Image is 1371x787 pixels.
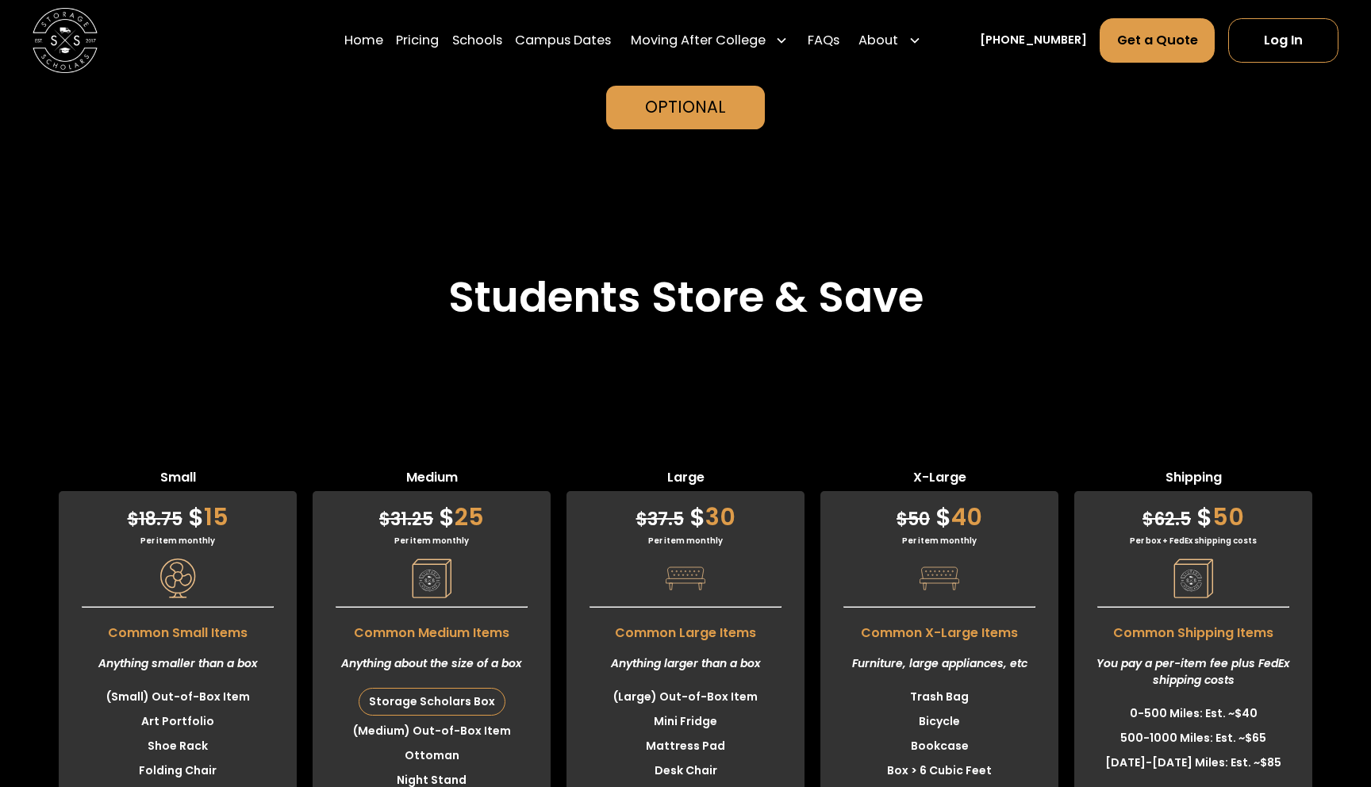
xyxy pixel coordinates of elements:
[1173,559,1213,598] img: Pricing Category Icon
[188,500,204,534] span: $
[1196,500,1212,534] span: $
[897,507,908,532] span: $
[820,643,1058,685] div: Furniture, large appliances, etc
[59,616,297,643] span: Common Small Items
[313,643,551,685] div: Anything about the size of a box
[379,507,433,532] span: 31.25
[359,689,505,715] div: Storage Scholars Box
[313,719,551,743] li: (Medium) Out-of-Box Item
[412,559,451,598] img: Pricing Category Icon
[1100,19,1215,63] a: Get a Quote
[1074,701,1312,726] li: 0-500 Miles: Est. ~$40
[59,734,297,758] li: Shoe Rack
[1074,726,1312,751] li: 500-1000 Miles: Est. ~$65
[1074,616,1312,643] span: Common Shipping Items
[636,507,684,532] span: 37.5
[1142,507,1191,532] span: 62.5
[631,31,766,51] div: Moving After College
[566,468,805,491] span: Large
[566,709,805,734] li: Mini Fridge
[313,491,551,535] div: 25
[897,507,930,532] span: 50
[1228,19,1338,63] a: Log In
[808,18,839,63] a: FAQs
[1074,491,1312,535] div: 50
[448,272,924,323] h2: Students Store & Save
[566,616,805,643] span: Common Large Items
[645,95,726,120] div: Optional
[566,535,805,547] div: Per item monthly
[128,507,139,532] span: $
[1074,751,1312,775] li: [DATE]-[DATE] Miles: Est. ~$85
[852,18,927,63] div: About
[820,685,1058,709] li: Trash Bag
[935,500,951,534] span: $
[1074,643,1312,701] div: You pay a per-item fee plus FedEx shipping costs
[566,685,805,709] li: (Large) Out-of-Box Item
[379,507,390,532] span: $
[858,31,898,51] div: About
[920,559,959,598] img: Pricing Category Icon
[59,491,297,535] div: 15
[59,643,297,685] div: Anything smaller than a box
[33,8,98,73] a: home
[344,18,383,63] a: Home
[59,709,297,734] li: Art Portfolio
[820,535,1058,547] div: Per item monthly
[452,18,502,63] a: Schools
[33,8,98,73] img: Storage Scholars main logo
[313,616,551,643] span: Common Medium Items
[820,468,1058,491] span: X-Large
[396,18,439,63] a: Pricing
[624,18,794,63] div: Moving After College
[1074,535,1312,547] div: Per box + FedEx shipping costs
[439,500,455,534] span: $
[566,734,805,758] li: Mattress Pad
[566,758,805,783] li: Desk Chair
[566,491,805,535] div: 30
[313,468,551,491] span: Medium
[313,535,551,547] div: Per item monthly
[515,18,611,63] a: Campus Dates
[820,491,1058,535] div: 40
[128,507,182,532] span: 18.75
[820,758,1058,783] li: Box > 6 Cubic Feet
[980,32,1087,49] a: [PHONE_NUMBER]
[566,643,805,685] div: Anything larger than a box
[820,734,1058,758] li: Bookcase
[158,559,198,598] img: Pricing Category Icon
[820,709,1058,734] li: Bicycle
[689,500,705,534] span: $
[820,616,1058,643] span: Common X-Large Items
[59,535,297,547] div: Per item monthly
[1074,468,1312,491] span: Shipping
[313,743,551,768] li: Ottoman
[636,507,647,532] span: $
[59,758,297,783] li: Folding Chair
[59,685,297,709] li: (Small) Out-of-Box Item
[59,468,297,491] span: Small
[666,559,705,598] img: Pricing Category Icon
[1142,507,1154,532] span: $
